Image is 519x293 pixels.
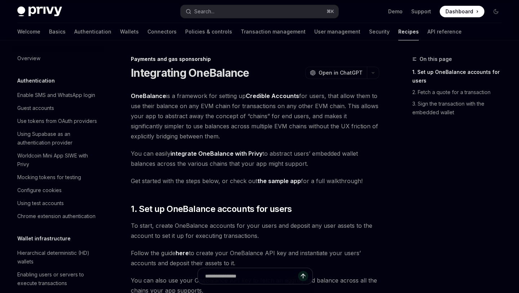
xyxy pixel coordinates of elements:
a: Security [369,23,390,40]
span: You can easily to abstract users’ embedded wallet balances across the various chains that your ap... [131,148,379,169]
a: User management [314,23,360,40]
h1: Integrating OneBalance [131,66,249,79]
img: dark logo [17,6,62,17]
a: Connectors [147,23,177,40]
span: 1. Set up OneBalance accounts for users [131,203,292,215]
span: Open in ChatGPT [319,69,363,76]
div: Use tokens from OAuth providers [17,117,97,125]
a: Enable SMS and WhatsApp login [12,89,104,102]
a: Overview [12,52,104,65]
a: Guest accounts [12,102,104,115]
a: 2. Fetch a quote for a transaction [412,86,507,98]
a: Worldcoin Mini App SIWE with Privy [12,149,104,171]
a: Wallets [120,23,139,40]
a: Mocking tokens for testing [12,171,104,184]
a: Authentication [74,23,111,40]
a: here [176,249,189,257]
a: 3. Sign the transaction with the embedded wallet [412,98,507,118]
a: API reference [427,23,462,40]
a: the sample app [257,177,301,185]
div: Using Supabase as an authentication provider [17,130,99,147]
div: Guest accounts [17,104,54,112]
a: Policies & controls [185,23,232,40]
button: Search...⌘K [181,5,338,18]
div: Payments and gas sponsorship [131,56,379,63]
a: Transaction management [241,23,306,40]
a: Support [411,8,431,15]
a: Dashboard [440,6,484,17]
a: integrate OneBalance with Privy [170,150,262,157]
span: Dashboard [445,8,473,15]
a: OneBalance [131,92,166,100]
div: Overview [17,54,40,63]
div: Search... [194,7,214,16]
a: 1. Set up OneBalance accounts for users [412,66,507,86]
div: Hierarchical deterministic (HD) wallets [17,249,99,266]
a: Hierarchical deterministic (HD) wallets [12,247,104,268]
a: Enabling users or servers to execute transactions [12,268,104,290]
h5: Wallet infrastructure [17,234,71,243]
a: Credible Accounts [246,92,299,100]
a: Configure cookies [12,184,104,197]
span: ⌘ K [327,9,334,14]
a: Chrome extension authentication [12,210,104,223]
span: Get started with the steps below, or check out for a full walkthrough! [131,176,379,186]
div: Enabling users or servers to execute transactions [17,270,99,288]
div: Mocking tokens for testing [17,173,81,182]
div: Using test accounts [17,199,64,208]
span: is a framework for setting up for users, that allow them to use their balance on any EVM chain fo... [131,91,379,141]
button: Toggle dark mode [490,6,502,17]
div: Worldcoin Mini App SIWE with Privy [17,151,99,169]
div: Chrome extension authentication [17,212,96,221]
span: To start, create OneBalance accounts for your users and deposit any user assets to the account to... [131,221,379,241]
button: Open in ChatGPT [305,67,367,79]
span: Follow the guide to create your OneBalance API key and instantiate your users’ accounts and depos... [131,248,379,268]
span: On this page [420,55,452,63]
a: Basics [49,23,66,40]
button: Send message [298,271,308,281]
a: Recipes [398,23,419,40]
h5: Authentication [17,76,55,85]
a: Use tokens from OAuth providers [12,115,104,128]
a: Using test accounts [12,197,104,210]
a: Welcome [17,23,40,40]
div: Enable SMS and WhatsApp login [17,91,95,99]
a: Demo [388,8,403,15]
a: Using Supabase as an authentication provider [12,128,104,149]
div: Configure cookies [17,186,62,195]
